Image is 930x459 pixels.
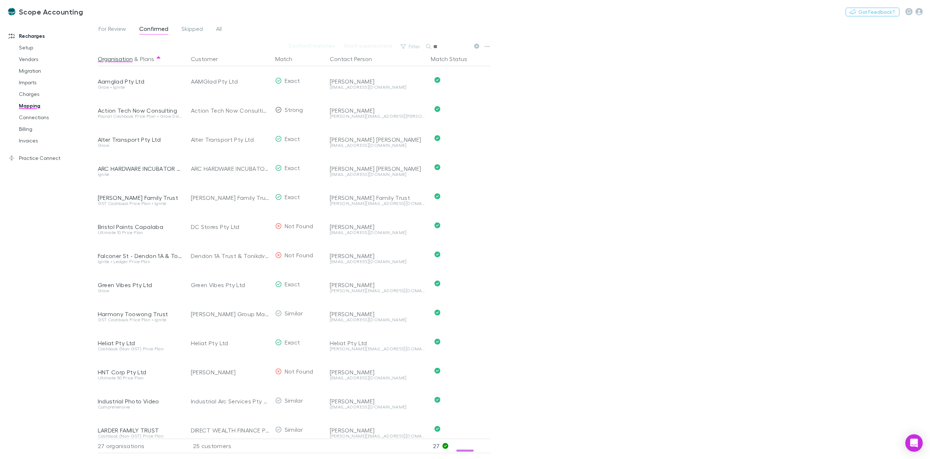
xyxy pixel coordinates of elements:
div: Heliat Pty Ltd [191,329,269,358]
a: Setup [12,42,102,53]
div: [PERSON_NAME] [330,281,425,289]
div: Grow [98,289,182,293]
svg: Confirmed [434,339,440,345]
div: Action Tech Now Consulting [98,107,182,114]
button: Customer [191,52,227,66]
div: [EMAIL_ADDRESS][DOMAIN_NAME] [330,318,425,322]
div: [PERSON_NAME] Family Trust [98,194,182,201]
div: [EMAIL_ADDRESS][DOMAIN_NAME] [330,172,425,177]
div: [EMAIL_ADDRESS][DOMAIN_NAME] [330,230,425,235]
svg: Confirmed [434,251,440,257]
div: [PERSON_NAME][EMAIL_ADDRESS][DOMAIN_NAME] [330,201,425,206]
div: [PERSON_NAME] [330,310,425,318]
div: Falconer St - Dendon 1A & Tonikdvgc Trust Partnership [98,252,182,259]
button: Confirm0 matches [284,41,339,50]
p: 27 [433,439,490,453]
svg: Confirmed [434,164,440,170]
span: Not Found [285,368,313,375]
div: [PERSON_NAME][EMAIL_ADDRESS][DOMAIN_NAME] [330,434,425,438]
a: Imports [12,77,102,88]
div: Industrial Arc Services Pty Ltd [191,387,269,416]
div: [PERSON_NAME] [191,358,269,387]
div: Ignite [98,172,182,177]
button: Plans [140,52,154,66]
button: Skip0 organisations [339,41,397,50]
span: Similar [285,426,303,433]
div: [PERSON_NAME] [330,223,425,230]
span: Exact [285,339,300,346]
div: ARC HARDWARE INCUBATOR PTY LTD [98,165,182,172]
span: Exact [285,135,300,142]
div: GST Cashbook Price Plan • Ignite [98,318,182,322]
div: Alter Transport Pty Ltd [98,136,182,143]
svg: Confirmed [434,106,440,112]
div: Green Vibes Pty Ltd [98,281,182,289]
div: Cashbook (Non-GST) Price Plan [98,347,182,351]
div: [PERSON_NAME] [PERSON_NAME] [330,136,425,143]
svg: Confirmed [434,310,440,315]
span: Confirmed [139,25,168,35]
span: All [216,25,222,35]
div: Payroll Cashbook Price Plan • Grow Discount A [98,114,182,118]
div: [PERSON_NAME][EMAIL_ADDRESS][PERSON_NAME][DOMAIN_NAME] [330,114,425,118]
div: Cashbook (Non-GST) Price Plan [98,434,182,438]
div: [PERSON_NAME] [330,398,425,405]
a: Migration [12,65,102,77]
a: Invoices [12,135,102,146]
button: Organisation [98,52,133,66]
div: ARC HARDWARE INCUBATOR PTY LTD [191,154,269,183]
svg: Confirmed [434,222,440,228]
div: [PERSON_NAME] Family Trust [191,183,269,212]
div: [PERSON_NAME] [PERSON_NAME] [330,165,425,172]
div: Match [275,52,301,66]
div: Harmony Toowong Trust [98,310,182,318]
div: [EMAIL_ADDRESS][DOMAIN_NAME] [330,376,425,380]
div: Action Tech Now Consulting Pty Limited [191,96,269,125]
div: [PERSON_NAME][EMAIL_ADDRESS][DOMAIN_NAME] [330,347,425,351]
div: Bristol Paints Capalaba [98,223,182,230]
button: Got Feedback? [846,8,899,16]
button: Filter [397,42,425,51]
div: Industrial Photo Video [98,398,182,405]
button: Match Status [431,52,476,66]
div: DC Stores Pty Ltd [191,212,269,241]
a: Connections [12,112,102,123]
svg: Confirmed [434,135,440,141]
div: [EMAIL_ADDRESS][DOMAIN_NAME] [330,405,425,409]
a: Mapping [12,100,102,112]
div: Heliat Pty Ltd [98,339,182,347]
div: [EMAIL_ADDRESS][DOMAIN_NAME] [330,85,425,89]
div: [PERSON_NAME] Group Management Services Pty Ltd [191,299,269,329]
div: Comprehensive [98,405,182,409]
button: Contact Person [330,52,381,66]
div: Green Vibes Pty Ltd [191,270,269,299]
a: Recharges [1,30,102,42]
svg: Confirmed [434,281,440,286]
span: Not Found [285,251,313,258]
svg: Confirmed [434,397,440,403]
a: Scope Accounting [3,3,87,20]
div: [PERSON_NAME] [330,107,425,114]
div: AAMGlad Pty Ltd [191,67,269,96]
div: Grow • Ignite [98,85,182,89]
a: Charges [12,88,102,100]
span: Exact [285,77,300,84]
span: Exact [285,193,300,200]
a: Vendors [12,53,102,65]
div: Open Intercom Messenger [905,434,923,452]
div: Ignite • Ledger Price Plan [98,259,182,264]
a: Practice Connect [1,152,102,164]
span: For Review [99,25,126,35]
div: LARDER FAMILY TRUST [98,427,182,434]
div: Aamglad Pty Ltd [98,78,182,85]
div: [PERSON_NAME] Family Trust [330,194,425,201]
div: Grow [98,143,182,148]
span: Strong [285,106,303,113]
div: DIRECT WEALTH FINANCE PTY LTD [191,416,269,445]
svg: Confirmed [434,426,440,432]
div: Heliat Pty Ltd [330,339,425,347]
img: Scope Accounting's Logo [7,7,16,16]
div: & [98,52,182,66]
div: [PERSON_NAME][EMAIL_ADDRESS][DOMAIN_NAME] [330,289,425,293]
span: Similar [285,397,303,404]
